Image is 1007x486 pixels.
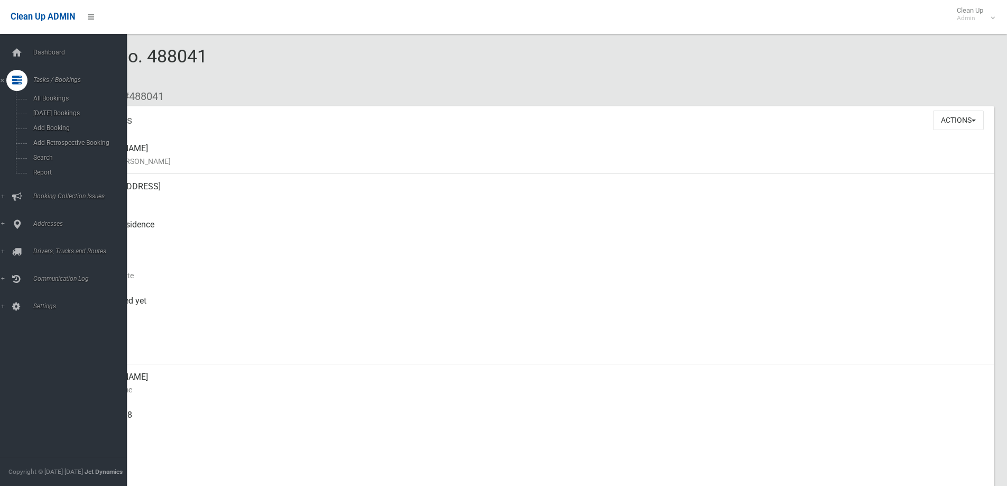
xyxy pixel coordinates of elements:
div: [DATE] [85,326,986,364]
small: Address [85,193,986,206]
div: [PERSON_NAME] [85,364,986,402]
div: [STREET_ADDRESS] [85,174,986,212]
small: Name of [PERSON_NAME] [85,155,986,168]
div: [DATE] [85,250,986,288]
small: Landline [85,460,986,472]
span: Drivers, Trucks and Routes [30,247,135,255]
span: Copyright © [DATE]-[DATE] [8,468,83,475]
span: All Bookings [30,95,126,102]
span: Booking No. 488041 [47,45,207,87]
small: Contact Name [85,383,986,396]
small: Collection Date [85,269,986,282]
small: Pickup Point [85,231,986,244]
span: Dashboard [30,49,135,56]
span: Report [30,169,126,176]
strong: Jet Dynamics [85,468,123,475]
span: [DATE] Bookings [30,109,126,117]
div: Front of Residence [85,212,986,250]
li: #488041 [115,87,164,106]
small: Mobile [85,421,986,434]
div: [PERSON_NAME] [85,136,986,174]
span: Search [30,154,126,161]
div: None given [85,441,986,479]
span: Communication Log [30,275,135,282]
span: Add Booking [30,124,126,132]
span: Addresses [30,220,135,227]
small: Zone [85,345,986,358]
div: Not collected yet [85,288,986,326]
span: Add Retrospective Booking [30,139,126,146]
span: Clean Up [951,6,994,22]
span: Settings [30,302,135,310]
span: Clean Up ADMIN [11,12,75,22]
div: 0404199758 [85,402,986,441]
small: Admin [957,14,983,22]
button: Actions [933,111,984,130]
span: Tasks / Bookings [30,76,135,84]
small: Collected At [85,307,986,320]
span: Booking Collection Issues [30,192,135,200]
